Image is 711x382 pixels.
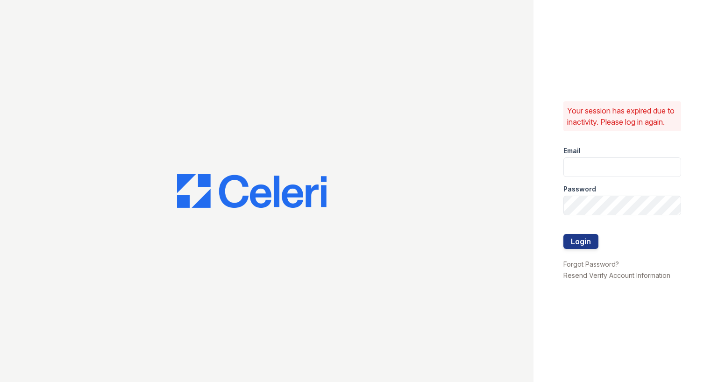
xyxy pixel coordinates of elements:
label: Password [563,184,596,194]
img: CE_Logo_Blue-a8612792a0a2168367f1c8372b55b34899dd931a85d93a1a3d3e32e68fde9ad4.png [177,174,327,208]
a: Forgot Password? [563,260,619,268]
button: Login [563,234,598,249]
a: Resend Verify Account Information [563,271,670,279]
p: Your session has expired due to inactivity. Please log in again. [567,105,678,127]
label: Email [563,146,581,156]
